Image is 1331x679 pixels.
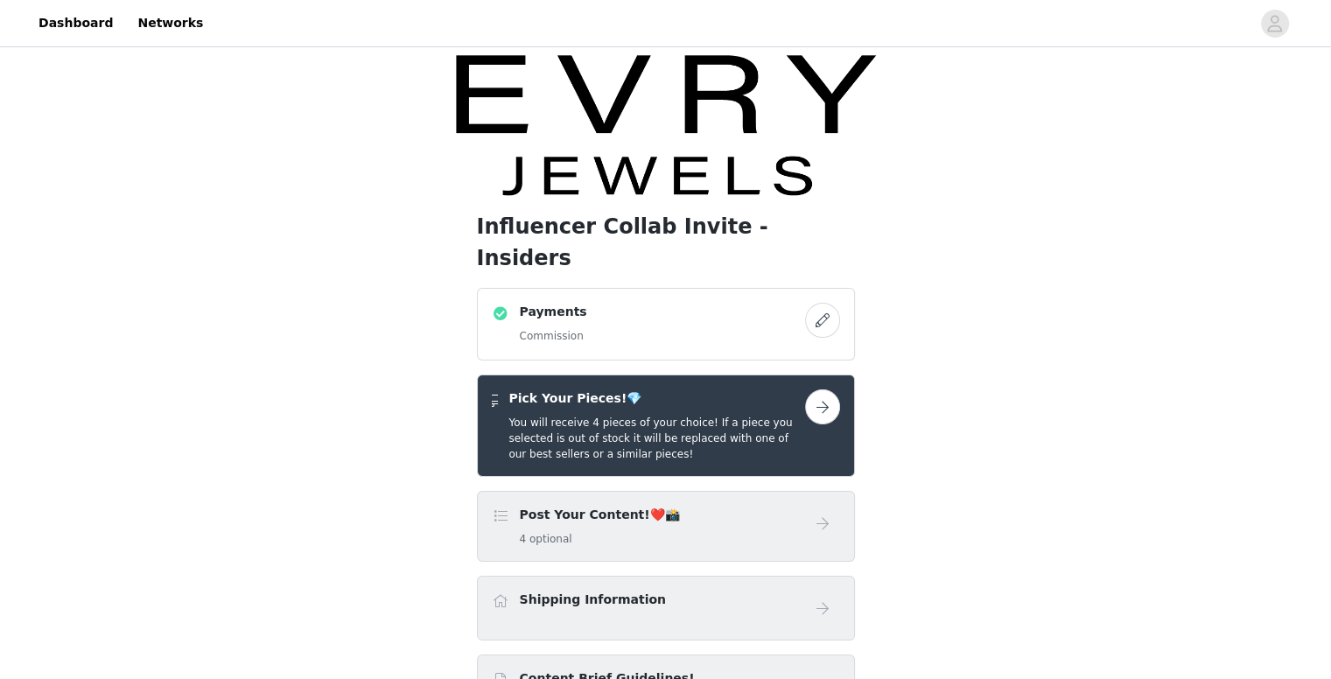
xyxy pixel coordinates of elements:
[520,506,680,524] h4: Post Your Content!❤️📸
[520,531,680,547] h5: 4 optional
[477,374,855,477] div: Pick Your Pieces!💎
[508,415,804,462] h5: You will receive 4 pieces of your choice! If a piece you selected is out of stock it will be repl...
[508,389,804,408] h4: Pick Your Pieces!💎
[28,3,123,43] a: Dashboard
[477,211,855,274] h1: Influencer Collab Invite - Insiders
[477,288,855,360] div: Payments
[477,491,855,562] div: Post Your Content!❤️📸
[1266,10,1283,38] div: avatar
[520,591,666,609] h4: Shipping Information
[520,328,587,344] h5: Commission
[520,303,587,321] h4: Payments
[456,51,876,197] img: campaign image
[477,576,855,640] div: Shipping Information
[127,3,214,43] a: Networks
